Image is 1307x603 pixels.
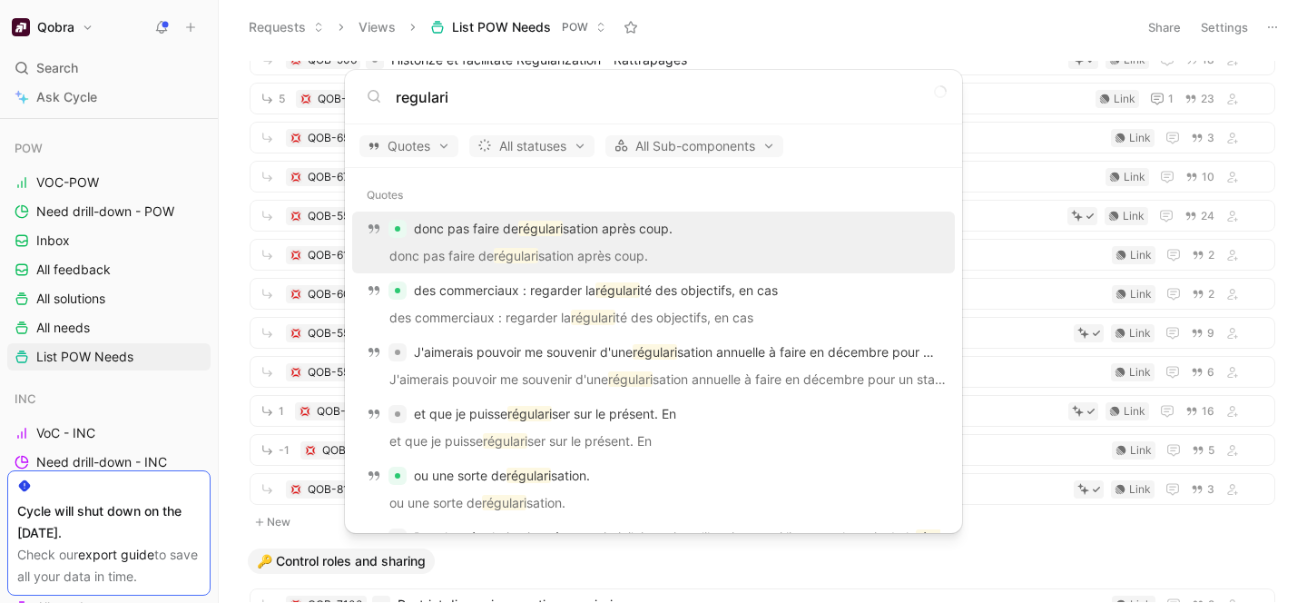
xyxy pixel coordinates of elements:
p: ou une sorte de sation. [358,492,949,519]
div: Quotes [345,179,962,212]
mark: régulari [595,282,640,298]
mark: régulari [483,433,527,449]
mark: régulari [482,495,526,510]
p: des commerciaux : regarder la té des objectifs, en cas [358,307,949,334]
mark: régulari [494,248,538,263]
p: et que je puisse ser sur le présent. En [414,403,676,425]
p: ou une sorte de sation. [414,465,590,487]
a: Pour les régularisations à posteriori, j'aimerais qu'il y ait un vrai lien avec le mois de larégu... [352,520,955,582]
p: des commerciaux : regarder la té des objectifs, en cas [414,280,778,301]
p: donc pas faire de sation après coup. [358,245,949,272]
button: Quotes [359,135,458,157]
button: All Sub-components [605,135,783,157]
span: Quotes [368,135,450,157]
mark: régulari [506,468,551,483]
p: J'aimerais pouvoir me souvenir d'une sation annuelle à faire en décembre pour un statement qui n'... [414,341,940,363]
mark: régulari [608,371,653,387]
a: et que je puisserégulariser sur le présent. Enet que je puisserégulariser sur le présent. En [352,397,955,459]
p: et que je puisse ser sur le présent. En [358,430,949,458]
span: All statuses [477,135,586,157]
p: Pour les régularisations à posteriori, j'aimerais qu'il y ait un vrai lien avec le mois de la sat... [414,527,940,549]
mark: régulari [507,406,552,421]
p: donc pas faire de sation après coup. [414,218,673,240]
input: Type a command or search anything [396,86,940,108]
mark: régulari [518,221,563,236]
p: J'aimerais pouvoir me souvenir d'une sation annuelle à faire en décembre pour un statement qui n'... [358,369,949,396]
a: donc pas faire derégularisation après coup.donc pas faire derégularisation après coup. [352,212,955,273]
a: ou une sorte derégularisation.ou une sorte derégularisation. [352,459,955,520]
button: All statuses [469,135,595,157]
span: All Sub-components [614,135,775,157]
a: des commerciaux : regarder larégularité des objectifs, en casdes commerciaux : regarder larégular... [352,273,955,335]
mark: régulari [633,344,677,360]
mark: régulari [571,310,615,325]
mark: régulari [916,529,960,545]
a: J'aimerais pouvoir me souvenir d'unerégularisation annuelle à faire en décembre pour un statement... [352,335,955,397]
